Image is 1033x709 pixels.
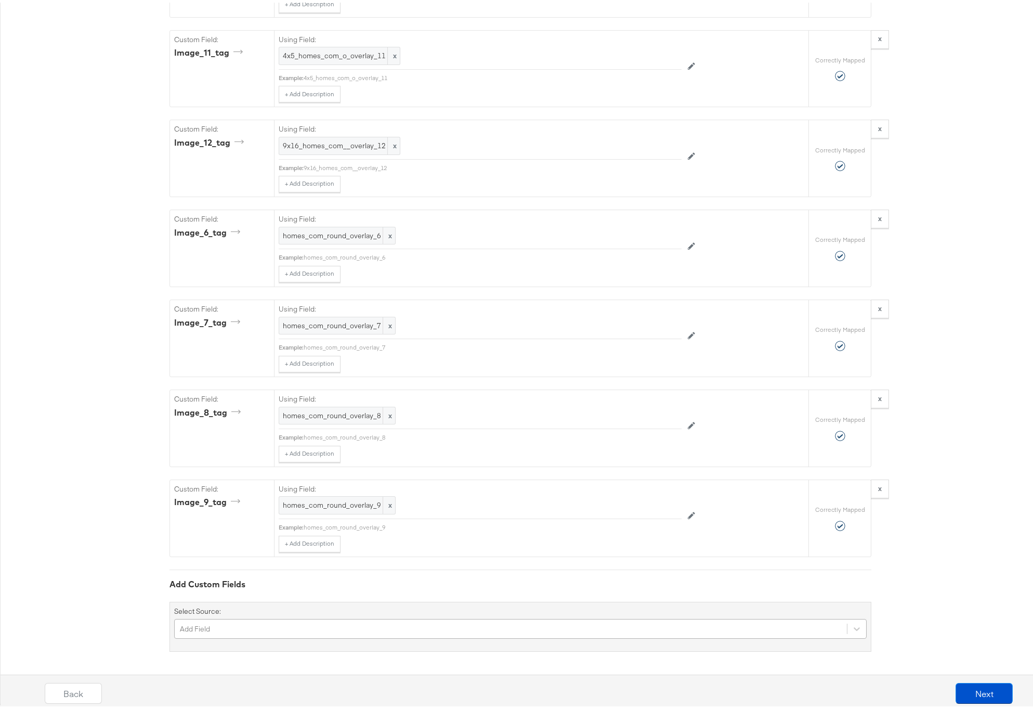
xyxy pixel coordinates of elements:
[387,45,400,62] span: x
[878,31,882,41] strong: x
[174,604,221,614] label: Select Source:
[283,138,396,148] span: 9x16_homes_com__overlay_12
[383,494,395,511] span: x
[871,387,889,406] button: x
[383,315,395,332] span: x
[174,404,244,416] div: image_8_tag
[174,494,244,506] div: image_9_tag
[279,83,341,100] button: + Add Description
[304,251,682,259] div: homes_com_round_overlay_6
[279,32,682,42] label: Using Field:
[279,341,304,349] div: Example:
[283,318,391,328] span: homes_com_round_overlay_7
[174,122,270,132] label: Custom Field:
[279,431,304,439] div: Example:
[279,482,682,492] label: Using Field:
[815,323,865,331] label: Correctly Mapped
[283,228,391,238] span: homes_com_round_overlay_6
[283,498,391,508] span: homes_com_round_overlay_9
[180,621,210,631] div: Add Field
[878,391,882,401] strong: x
[815,233,865,241] label: Correctly Mapped
[279,443,341,460] button: + Add Description
[878,121,882,131] strong: x
[279,161,304,170] div: Example:
[383,405,395,422] span: x
[174,224,244,236] div: image_6_tag
[279,122,682,132] label: Using Field:
[174,302,270,312] label: Custom Field:
[174,392,270,402] label: Custom Field:
[279,71,304,80] div: Example:
[174,314,244,326] div: image_7_tag
[304,431,682,439] div: homes_com_round_overlay_8
[871,207,889,226] button: x
[304,71,682,80] div: 4x5_homes_com_o_overlay_11
[45,680,102,701] button: Back
[174,482,270,492] label: Custom Field:
[878,481,882,491] strong: x
[871,477,889,496] button: x
[279,263,341,280] button: + Add Description
[815,54,865,62] label: Correctly Mapped
[279,251,304,259] div: Example:
[279,353,341,370] button: + Add Description
[956,680,1013,701] button: Next
[279,392,682,402] label: Using Field:
[279,212,682,222] label: Using Field:
[871,28,889,46] button: x
[878,301,882,311] strong: x
[815,413,865,421] label: Correctly Mapped
[383,225,395,242] span: x
[174,44,246,56] div: image_11_tag
[279,302,682,312] label: Using Field:
[871,117,889,136] button: x
[283,408,391,418] span: homes_com_round_overlay_8
[304,341,682,349] div: homes_com_round_overlay_7
[815,503,865,511] label: Correctly Mapped
[174,212,270,222] label: Custom Field:
[871,297,889,316] button: x
[279,173,341,190] button: + Add Description
[815,144,865,152] label: Correctly Mapped
[279,533,341,550] button: + Add Description
[304,521,682,529] div: homes_com_round_overlay_9
[174,134,247,146] div: image_12_tag
[279,521,304,529] div: Example:
[174,32,270,42] label: Custom Field:
[283,48,396,58] span: 4x5_homes_com_o_overlay_11
[304,161,682,170] div: 9x16_homes_com__overlay_12
[878,211,882,221] strong: x
[387,135,400,152] span: x
[169,576,871,588] div: Add Custom Fields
